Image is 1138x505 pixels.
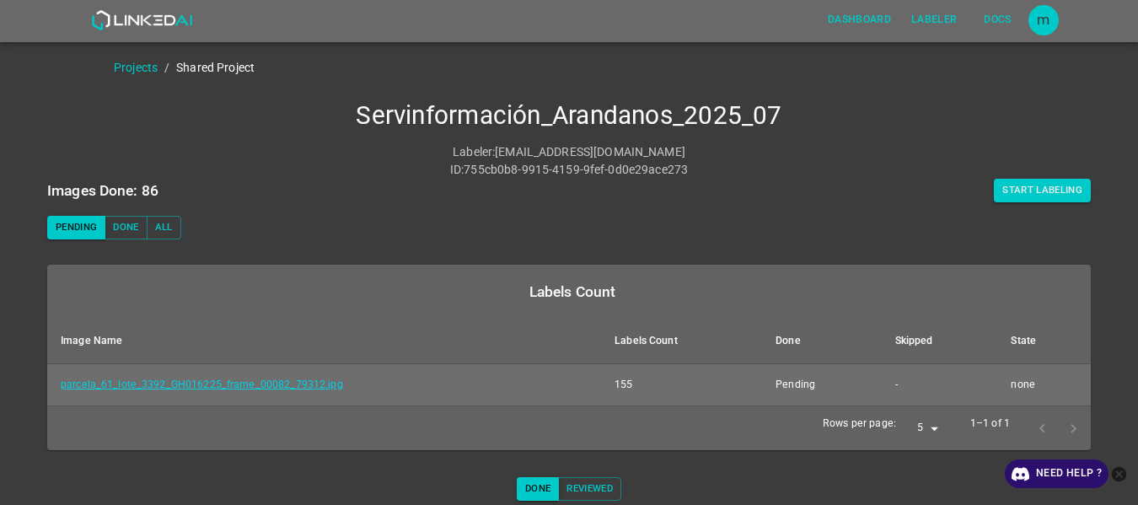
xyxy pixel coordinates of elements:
p: ID : [450,161,464,179]
h6: Images Done: 86 [47,179,158,202]
th: Labels Count [601,319,762,364]
th: Image Name [47,319,601,364]
button: All [147,216,181,239]
td: - [882,363,998,406]
td: 155 [601,363,762,406]
a: Labeler [901,3,967,37]
th: Done [762,319,881,364]
button: Open settings [1028,5,1059,35]
button: Done [517,477,559,501]
p: 755cb0b8-9915-4159-9fef-0d0e29ace273 [464,161,688,179]
li: / [164,59,169,77]
button: Labeler [904,6,964,34]
th: Skipped [882,319,998,364]
img: LinkedAI [91,10,193,30]
nav: breadcrumb [114,59,1138,77]
a: parcela_61_lote_3392_GH016225_frame_00082_79312.jpg [61,379,343,390]
button: Reviewed [558,477,621,501]
td: none [997,363,1091,406]
p: [EMAIL_ADDRESS][DOMAIN_NAME] [495,143,685,161]
div: 5 [903,417,943,440]
p: Labeler : [453,143,495,161]
button: Start Labeling [994,179,1091,202]
h4: Servinformación_Arandanos_2025_07 [47,100,1091,132]
div: m [1028,5,1059,35]
th: State [997,319,1091,364]
a: Projects [114,61,158,74]
button: Dashboard [821,6,898,34]
button: close-help [1108,459,1130,488]
a: Docs [968,3,1028,37]
div: Labels Count [61,280,1084,304]
a: Dashboard [818,3,901,37]
button: Done [105,216,147,239]
p: Rows per page: [823,416,896,432]
button: Pending [47,216,105,239]
a: Need Help ? [1005,459,1108,488]
td: Pending [762,363,881,406]
p: Shared Project [176,59,255,77]
button: Docs [971,6,1025,34]
p: 1–1 of 1 [970,416,1010,432]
